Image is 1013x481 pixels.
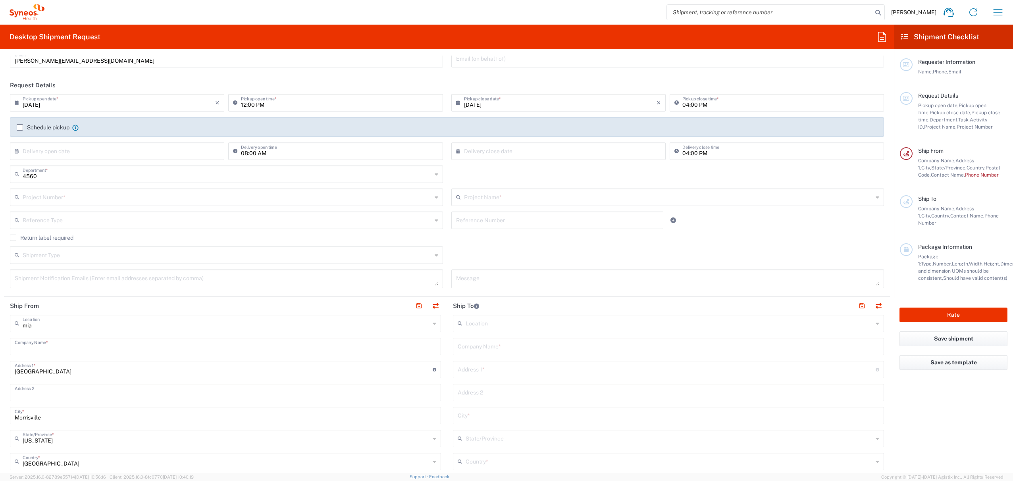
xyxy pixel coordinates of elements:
input: Shipment, tracking or reference number [667,5,872,20]
i: × [215,96,220,109]
span: City, [921,213,931,219]
span: Company Name, [918,158,955,164]
span: Department, [930,117,958,123]
span: Ship From [918,148,944,154]
span: [PERSON_NAME] [891,9,936,16]
span: Width, [969,261,984,267]
span: Length, [952,261,969,267]
label: Return label required [10,235,73,241]
span: City, [921,165,931,171]
span: State/Province, [931,165,967,171]
button: Save shipment [899,331,1007,346]
button: Save as template [899,355,1007,370]
span: Name, [918,69,933,75]
span: Server: 2025.16.0-82789e55714 [10,475,106,479]
a: Add Reference [668,215,679,226]
span: Contact Name, [950,213,984,219]
span: Package 1: [918,254,938,267]
span: Task, [958,117,970,123]
span: Phone, [933,69,948,75]
a: Support [410,474,429,479]
span: Contact Name, [931,172,965,178]
span: Project Number [957,124,993,130]
span: Pickup close date, [930,110,971,115]
h2: Shipment Checklist [901,32,979,42]
span: Height, [984,261,1000,267]
i: × [657,96,661,109]
button: Rate [899,308,1007,322]
h2: Desktop Shipment Request [10,32,100,42]
span: [DATE] 10:40:19 [163,475,194,479]
span: Copyright © [DATE]-[DATE] Agistix Inc., All Rights Reserved [881,473,1003,481]
label: Schedule pickup [17,124,69,131]
span: [DATE] 10:56:16 [75,475,106,479]
span: Country, [967,165,986,171]
span: Client: 2025.16.0-8fc0770 [110,475,194,479]
span: Phone Number [965,172,999,178]
span: Package Information [918,244,972,250]
span: Should have valid content(s) [943,275,1007,281]
span: Email [948,69,961,75]
span: Requester Information [918,59,975,65]
a: Feedback [429,474,449,479]
span: Country, [931,213,950,219]
span: Type, [921,261,933,267]
h2: Request Details [10,81,56,89]
h2: Ship From [10,302,39,310]
h2: Ship To [453,302,479,310]
span: Company Name, [918,206,955,212]
span: Ship To [918,196,936,202]
span: Request Details [918,92,958,99]
span: Number, [933,261,952,267]
span: Project Name, [924,124,957,130]
span: Pickup open date, [918,102,959,108]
